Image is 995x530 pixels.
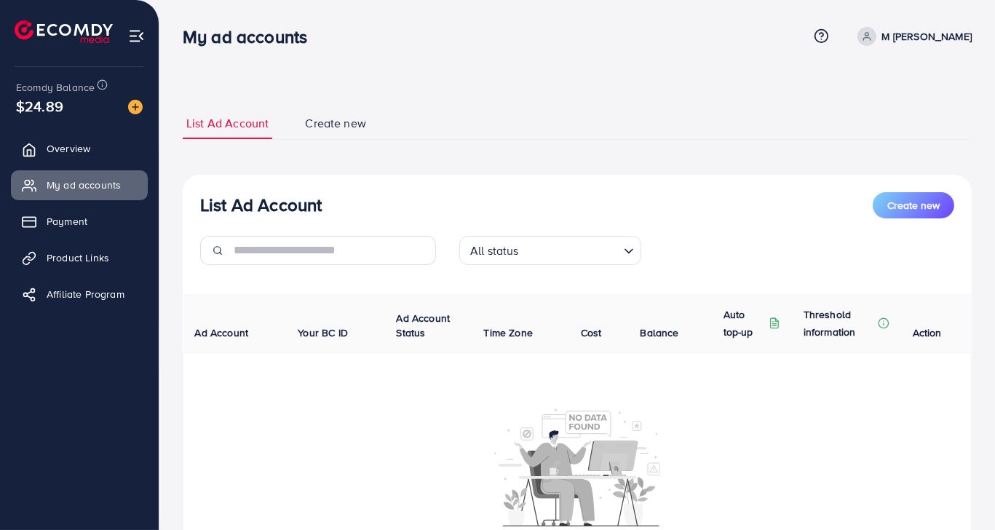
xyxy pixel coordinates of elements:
[933,464,984,519] iframe: Chat
[186,115,269,132] span: List Ad Account
[459,236,641,265] div: Search for option
[47,141,90,156] span: Overview
[523,237,618,261] input: Search for option
[467,240,522,261] span: All status
[11,207,148,236] a: Payment
[11,280,148,309] a: Affiliate Program
[16,80,95,95] span: Ecomdy Balance
[640,325,678,340] span: Balance
[913,325,942,340] span: Action
[15,20,113,43] img: logo
[724,306,766,341] p: Auto top-up
[581,325,602,340] span: Cost
[887,198,940,213] span: Create new
[852,27,972,46] a: M [PERSON_NAME]
[128,100,143,114] img: image
[195,325,249,340] span: Ad Account
[396,311,450,340] span: Ad Account Status
[873,192,954,218] button: Create new
[47,287,124,301] span: Affiliate Program
[11,243,148,272] a: Product Links
[11,134,148,163] a: Overview
[298,325,348,340] span: Your BC ID
[47,178,121,192] span: My ad accounts
[494,407,660,526] img: No account
[483,325,532,340] span: Time Zone
[305,115,366,132] span: Create new
[47,214,87,229] span: Payment
[804,306,875,341] p: Threshold information
[11,170,148,199] a: My ad accounts
[16,95,63,116] span: $24.89
[882,28,972,45] p: M [PERSON_NAME]
[200,194,322,215] h3: List Ad Account
[128,28,145,44] img: menu
[183,26,319,47] h3: My ad accounts
[47,250,109,265] span: Product Links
